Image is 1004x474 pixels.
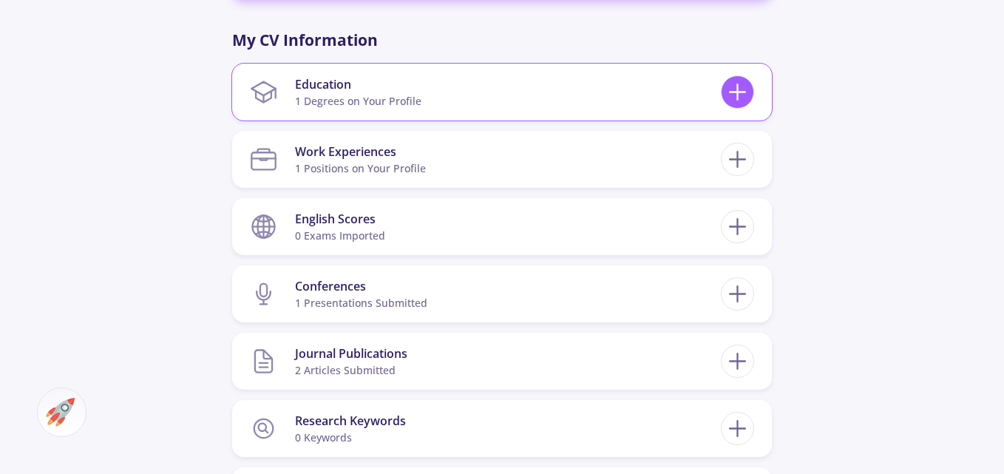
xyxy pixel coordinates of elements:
[295,143,426,160] div: Work Experiences
[295,412,406,430] div: Research Keywords
[295,277,427,295] div: Conferences
[295,75,421,93] div: Education
[295,93,421,109] div: 1 Degrees on Your Profile
[295,160,426,176] div: 1 Positions on Your Profile
[295,295,427,311] div: 1 presentations submitted
[46,398,75,427] img: ac-market
[295,228,385,243] div: 0 exams imported
[295,345,407,362] div: Journal Publications
[295,430,406,445] div: 0 keywords
[232,29,772,53] p: My CV Information
[295,210,385,228] div: English Scores
[295,362,407,378] div: 2 articles submitted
